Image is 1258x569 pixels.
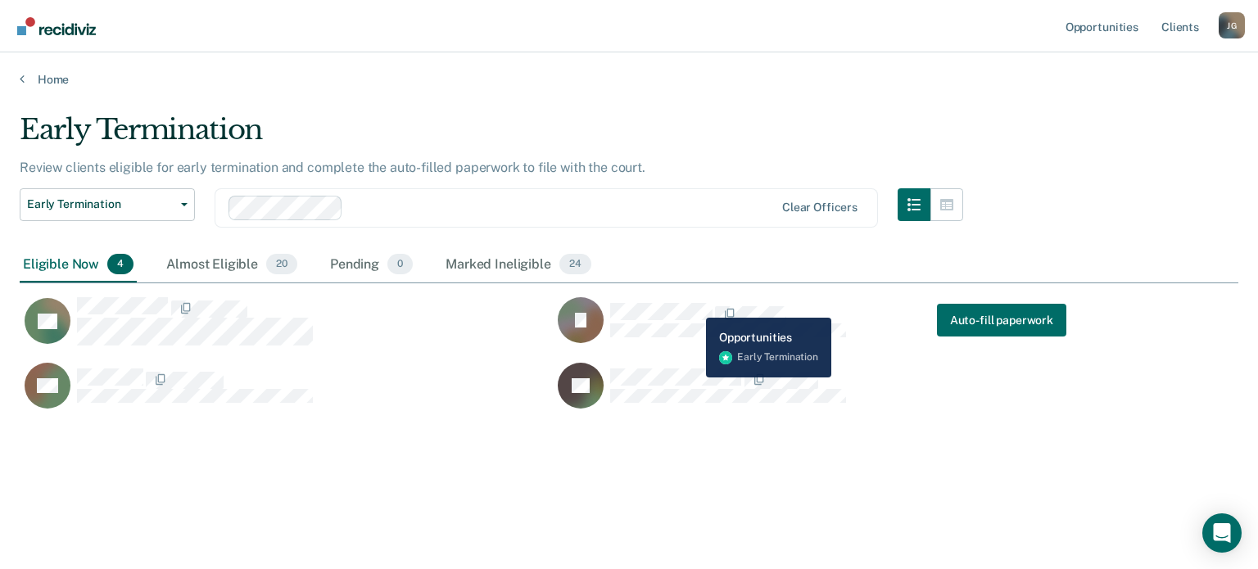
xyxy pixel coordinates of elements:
[266,254,297,275] span: 20
[1219,12,1245,38] div: J G
[107,254,133,275] span: 4
[20,188,195,221] button: Early Termination
[20,160,645,175] p: Review clients eligible for early termination and complete the auto-filled paperwork to file with...
[387,254,413,275] span: 0
[27,197,174,211] span: Early Termination
[20,362,553,427] div: CaseloadOpportunityCell-280388
[937,304,1066,336] a: Navigate to form link
[20,247,137,283] div: Eligible Now4
[782,201,858,215] div: Clear officers
[553,362,1086,427] div: CaseloadOpportunityCell-283914
[1219,12,1245,38] button: Profile dropdown button
[327,247,416,283] div: Pending0
[20,296,553,362] div: CaseloadOpportunityCell-204799
[937,304,1066,336] button: Auto-fill paperwork
[553,296,1086,362] div: CaseloadOpportunityCell-154019
[163,247,301,283] div: Almost Eligible20
[1202,513,1242,553] div: Open Intercom Messenger
[559,254,591,275] span: 24
[17,17,96,35] img: Recidiviz
[20,72,1238,87] a: Home
[20,113,963,160] div: Early Termination
[442,247,594,283] div: Marked Ineligible24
